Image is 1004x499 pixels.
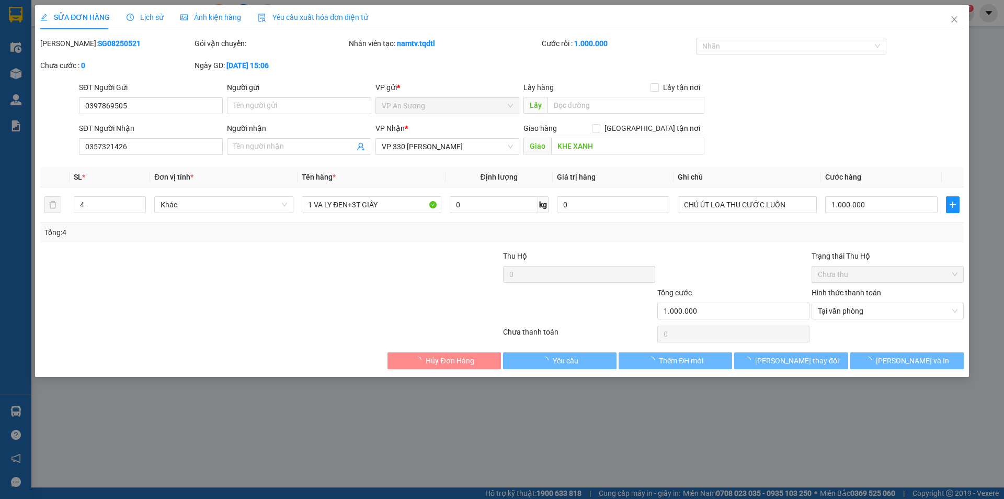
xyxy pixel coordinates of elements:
span: Yêu cầu xuất hóa đơn điện tử [258,13,368,21]
button: [PERSON_NAME] và In [850,352,964,369]
div: Chưa thanh toán [502,326,656,345]
span: Yêu cầu [553,355,578,367]
span: VP An Sương [382,98,513,114]
span: Tổng cước [657,289,692,297]
button: delete [44,196,61,213]
button: Thêm ĐH mới [619,352,732,369]
button: Close [940,5,969,35]
input: Ghi Chú [678,196,817,213]
th: Ghi chú [674,167,821,187]
div: VP gửi [375,82,519,93]
div: Cước rồi : [542,38,694,49]
span: Chưa thu [818,267,957,282]
span: loading [414,357,426,364]
span: close [950,15,959,24]
b: [DATE] 15:06 [226,61,269,70]
span: edit [40,14,48,21]
button: Hủy Đơn Hàng [387,352,501,369]
span: Hủy Đơn Hàng [426,355,474,367]
input: VD: Bàn, Ghế [302,196,441,213]
div: SĐT Người Nhận [79,123,223,134]
span: [PERSON_NAME] thay đổi [755,355,839,367]
span: picture [180,14,188,21]
span: Giá trị hàng [557,173,596,181]
span: Tại văn phòng [818,303,957,319]
span: SỬA ĐƠN HÀNG [40,13,110,21]
span: loading [744,357,755,364]
div: Trạng thái Thu Hộ [812,250,964,262]
span: loading [541,357,553,364]
span: plus [946,201,959,209]
span: Tên hàng [302,173,336,181]
span: kg [538,196,549,213]
span: Đơn vị tính [154,173,193,181]
div: Nhân viên tạo: [349,38,540,49]
input: Dọc đường [551,138,704,154]
span: Cước hàng [825,173,861,181]
div: Ngày GD: [195,60,347,71]
div: Chưa cước : [40,60,192,71]
span: Giao [523,138,551,154]
div: Người nhận [227,123,371,134]
button: plus [946,196,960,213]
span: [GEOGRAPHIC_DATA] tận nơi [600,123,704,134]
span: Lấy hàng [523,83,554,92]
span: user-add [357,142,365,151]
span: Khác [161,197,287,213]
label: Hình thức thanh toán [812,289,881,297]
b: 0 [81,61,85,70]
div: [PERSON_NAME]: [40,38,192,49]
button: Yêu cầu [503,352,617,369]
div: SĐT Người Gửi [79,82,223,93]
div: Gói vận chuyển: [195,38,347,49]
span: Định lượng [481,173,518,181]
span: VP Nhận [375,124,405,132]
b: namtv.tqdtl [397,39,435,48]
button: [PERSON_NAME] thay đổi [734,352,848,369]
span: loading [864,357,876,364]
span: VP 330 Lê Duẫn [382,139,513,154]
input: Dọc đường [547,97,704,114]
div: Người gửi [227,82,371,93]
span: Lấy tận nơi [659,82,704,93]
span: Ảnh kiện hàng [180,13,241,21]
span: clock-circle [127,14,134,21]
span: loading [647,357,659,364]
span: Thêm ĐH mới [659,355,703,367]
span: Lịch sử [127,13,164,21]
span: Thu Hộ [503,252,527,260]
b: 1.000.000 [574,39,608,48]
b: SG08250521 [98,39,141,48]
img: icon [258,14,266,22]
span: SL [74,173,82,181]
span: Lấy [523,97,547,114]
span: [PERSON_NAME] và In [876,355,949,367]
span: Giao hàng [523,124,557,132]
div: Tổng: 4 [44,227,387,238]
